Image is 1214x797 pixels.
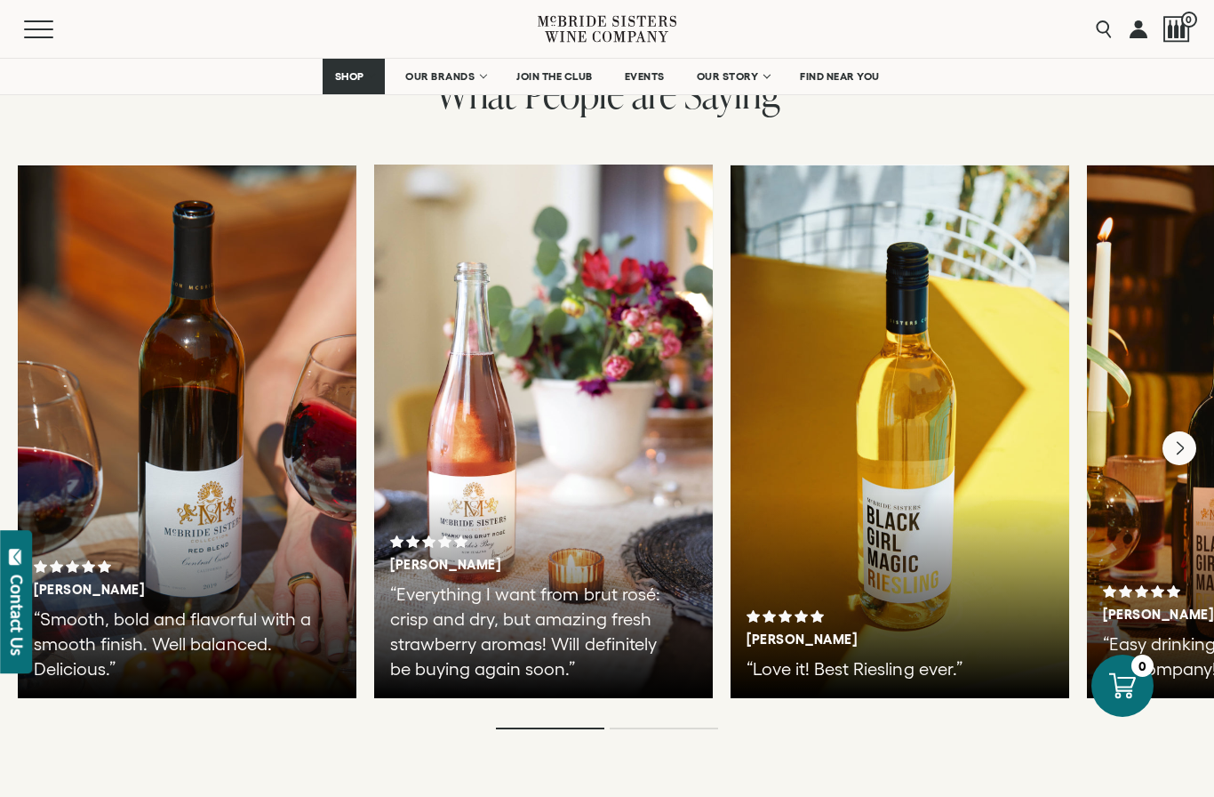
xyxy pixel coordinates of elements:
[8,575,26,656] div: Contact Us
[24,20,88,38] button: Mobile Menu Trigger
[1131,655,1154,677] div: 0
[505,59,604,94] a: JOIN THE CLUB
[496,728,604,729] li: Page dot 1
[34,607,319,681] p: “Smooth, bold and flavorful with a smooth finish. Well balanced. Delicious.”
[685,59,780,94] a: OUR STORY
[405,70,475,83] span: OUR BRANDS
[1162,431,1196,465] button: Next
[390,582,675,681] p: “Everything I want from brut rosé: crisp and dry, but amazing fresh strawberry aromas! Will defin...
[747,632,992,648] h3: [PERSON_NAME]
[800,70,880,83] span: FIND NEAR YOU
[697,70,759,83] span: OUR STORY
[394,59,496,94] a: OUR BRANDS
[323,59,385,94] a: SHOP
[334,70,364,83] span: SHOP
[390,557,635,573] h3: [PERSON_NAME]
[1181,12,1197,28] span: 0
[610,728,718,729] li: Page dot 2
[625,70,665,83] span: EVENTS
[516,70,593,83] span: JOIN THE CLUB
[34,582,279,598] h3: [PERSON_NAME]
[788,59,891,94] a: FIND NEAR YOU
[613,59,676,94] a: EVENTS
[747,656,1032,681] p: “Love it! Best Riesling ever.”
